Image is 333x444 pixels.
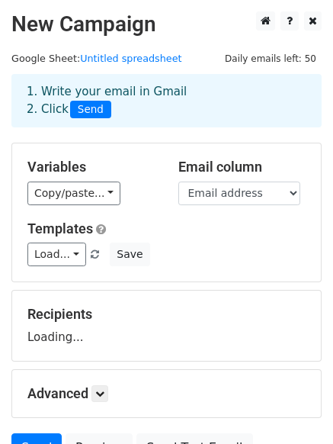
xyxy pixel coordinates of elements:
[11,53,182,64] small: Google Sheet:
[27,385,306,402] h5: Advanced
[27,182,120,205] a: Copy/paste...
[27,220,93,236] a: Templates
[178,159,306,175] h5: Email column
[27,306,306,323] h5: Recipients
[80,53,181,64] a: Untitled spreadsheet
[70,101,111,119] span: Send
[27,306,306,346] div: Loading...
[110,243,149,266] button: Save
[15,83,318,118] div: 1. Write your email in Gmail 2. Click
[219,50,322,67] span: Daily emails left: 50
[219,53,322,64] a: Daily emails left: 50
[27,243,86,266] a: Load...
[11,11,322,37] h2: New Campaign
[27,159,155,175] h5: Variables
